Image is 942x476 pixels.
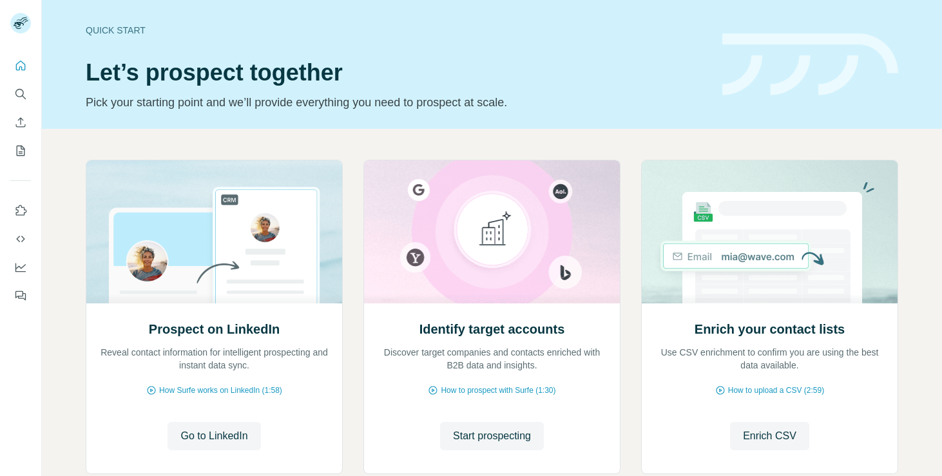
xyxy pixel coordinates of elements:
span: How Surfe works on LinkedIn (1:58) [159,385,282,396]
span: Enrich CSV [743,428,796,444]
h2: Enrich your contact lists [695,320,845,338]
h2: Identify target accounts [419,320,565,338]
button: Quick start [10,54,31,77]
span: Start prospecting [453,428,531,444]
p: Discover target companies and contacts enriched with B2B data and insights. [377,346,607,372]
button: Start prospecting [440,422,544,450]
img: Enrich your contact lists [641,160,898,303]
h1: Let’s prospect together [86,60,707,86]
button: Dashboard [10,256,31,279]
button: Enrich CSV [730,422,809,450]
button: My lists [10,139,31,162]
button: Use Surfe on LinkedIn [10,199,31,222]
img: banner [722,33,898,96]
p: Use CSV enrichment to confirm you are using the best data available. [655,346,885,372]
span: How to upload a CSV (2:59) [728,385,824,396]
p: Reveal contact information for intelligent prospecting and instant data sync. [99,346,329,372]
button: Feedback [10,284,31,307]
div: Quick start [86,24,707,37]
button: Use Surfe API [10,227,31,251]
span: Go to LinkedIn [180,428,247,444]
span: How to prospect with Surfe (1:30) [441,385,555,396]
p: Pick your starting point and we’ll provide everything you need to prospect at scale. [86,93,707,111]
button: Go to LinkedIn [168,422,260,450]
button: Search [10,82,31,106]
img: Prospect on LinkedIn [86,160,343,303]
img: Identify target accounts [363,160,620,303]
h2: Prospect on LinkedIn [149,320,280,338]
button: Enrich CSV [10,111,31,134]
